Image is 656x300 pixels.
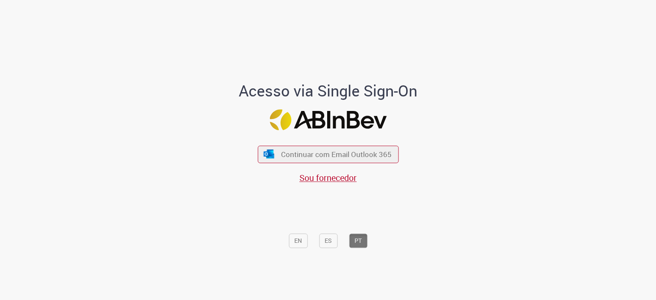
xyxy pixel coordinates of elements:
[258,146,398,163] button: ícone Azure/Microsoft 360 Continuar com Email Outlook 365
[299,172,357,183] a: Sou fornecedor
[349,234,367,248] button: PT
[210,82,447,99] h1: Acesso via Single Sign-On
[281,149,392,159] span: Continuar com Email Outlook 365
[289,234,307,248] button: EN
[319,234,337,248] button: ES
[263,149,275,158] img: ícone Azure/Microsoft 360
[269,110,387,131] img: Logo ABInBev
